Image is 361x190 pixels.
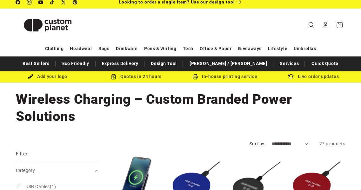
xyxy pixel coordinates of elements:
a: Tech [183,43,193,54]
img: Brush Icon [28,74,33,80]
img: Order Updates Icon [111,74,117,80]
a: Headwear [70,43,92,54]
summary: Category (0 selected) [16,162,98,179]
div: Add your logo [3,73,92,81]
a: [PERSON_NAME] / [PERSON_NAME] [186,58,270,69]
div: In-house printing service [181,73,269,81]
a: Eco Friendly [59,58,92,69]
span: Category [16,168,35,173]
a: Services [277,58,302,69]
a: Pens & Writing [144,43,176,54]
label: Sort by: [250,141,265,146]
a: Best Sellers [19,58,52,69]
img: Custom Planet [16,11,79,39]
a: Clothing [45,43,64,54]
a: Office & Paper [200,43,231,54]
img: Order updates [288,74,294,80]
a: Express Delivery [99,58,142,69]
div: Live order updates [269,73,358,81]
span: USB Cables [25,184,50,189]
a: Bags [98,43,109,54]
a: Drinkware [116,43,138,54]
span: 27 products [319,141,345,146]
summary: Search [304,18,318,32]
img: In-house printing [192,74,198,80]
a: Custom Planet [14,8,82,42]
a: Design Tool [148,58,180,69]
a: Lifestyle [268,43,287,54]
h1: Wireless Charging – Custom Branded Power Solutions [16,91,345,125]
div: Quotes in 24 hours [92,73,180,81]
iframe: Chat Widget [329,160,361,190]
h2: Filter: [16,150,29,158]
a: Quick Quote [308,58,342,69]
a: Giveaways [238,43,261,54]
a: Umbrellas [294,43,316,54]
span: (1) [25,184,56,189]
